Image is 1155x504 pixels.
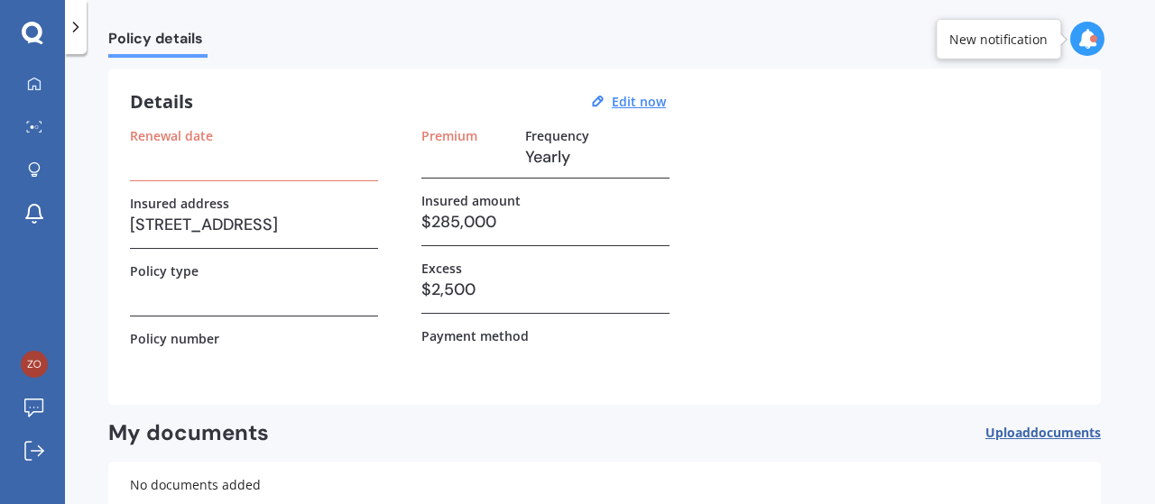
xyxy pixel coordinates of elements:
[421,193,521,208] label: Insured amount
[130,196,229,211] label: Insured address
[108,419,269,447] h2: My documents
[421,328,529,344] label: Payment method
[421,261,462,276] label: Excess
[130,90,193,114] h3: Details
[612,93,666,110] u: Edit now
[1030,424,1101,441] span: documents
[421,128,477,143] label: Premium
[525,128,589,143] label: Frequency
[130,128,213,143] label: Renewal date
[949,30,1048,48] div: New notification
[21,351,48,378] img: af1837463f06425548be9364617c8040
[108,30,208,54] span: Policy details
[525,143,670,170] h3: Yearly
[130,263,199,279] label: Policy type
[421,276,670,303] h3: $2,500
[985,426,1101,440] span: Upload
[985,419,1101,447] button: Uploaddocuments
[130,211,378,238] h3: [STREET_ADDRESS]
[606,94,671,110] button: Edit now
[421,208,670,235] h3: $285,000
[130,331,219,346] label: Policy number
